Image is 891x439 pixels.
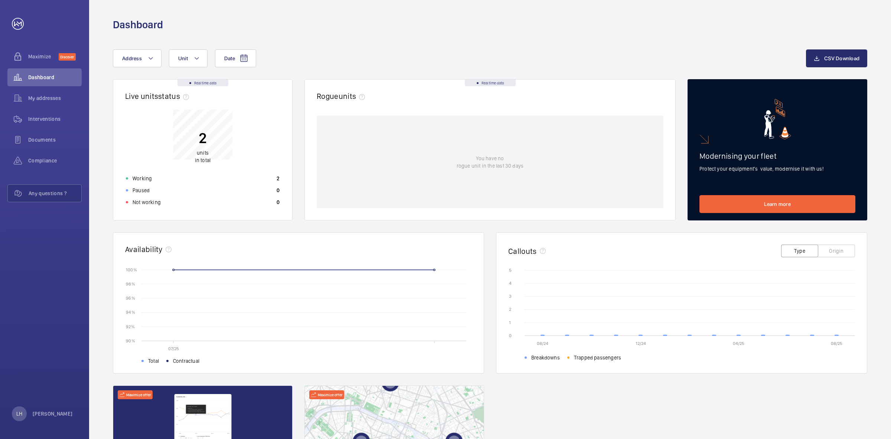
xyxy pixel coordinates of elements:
span: Breakdowns [531,354,560,361]
div: Maximize offer [118,390,153,399]
button: Origin [818,245,855,257]
span: Interventions [28,115,82,123]
span: Discover [59,53,76,61]
h2: Availability [125,245,163,254]
a: Learn more [699,195,855,213]
p: [PERSON_NAME] [33,410,73,417]
text: 2 [509,307,511,312]
h1: Dashboard [113,18,163,32]
button: Type [781,245,818,257]
h2: Live units [125,91,192,101]
text: 5 [509,268,512,273]
span: Trapped passengers [574,354,621,361]
div: Real time data [177,80,228,86]
text: 100 % [126,267,137,272]
text: 4 [509,281,512,286]
text: 3 [509,294,512,299]
text: 96 % [126,296,135,301]
text: 1 [509,320,511,325]
text: 07/25 [168,346,179,351]
text: 12/24 [636,341,646,346]
p: You have no rogue unit in the last 30 days [457,155,523,170]
span: Address [122,55,142,61]
text: 98 % [126,281,135,287]
button: CSV Download [806,49,867,67]
text: 94 % [126,310,135,315]
span: Date [224,55,235,61]
text: 04/25 [733,341,744,346]
button: Date [215,49,256,67]
p: in total [195,149,210,164]
span: units [197,150,209,156]
text: 08/25 [831,341,842,346]
text: 0 [509,333,512,338]
p: Protect your equipment's value, modernise it with us! [699,165,855,172]
span: Documents [28,136,82,143]
text: 90 % [126,338,135,343]
span: My addresses [28,94,82,102]
img: marketing-card.svg [764,99,791,139]
span: CSV Download [824,55,859,61]
span: Total [148,357,159,365]
span: units [339,91,368,101]
span: Any questions ? [29,190,81,197]
p: Working [133,175,152,182]
text: 92 % [126,324,135,329]
span: Maximize [28,53,59,60]
div: Maximize offer [309,390,344,399]
button: Unit [169,49,208,67]
p: Not working [133,198,161,206]
p: Paused [133,187,150,194]
span: Dashboard [28,74,82,81]
div: Real time data [465,80,516,86]
p: 0 [277,187,280,194]
h2: Modernising your fleet [699,151,855,161]
p: 2 [195,129,210,147]
h2: Callouts [508,246,537,256]
text: 08/24 [537,341,548,346]
span: Contractual [173,357,199,365]
button: Address [113,49,161,67]
p: 2 [277,175,280,182]
span: Unit [178,55,188,61]
span: Compliance [28,157,82,164]
p: LH [16,410,22,417]
span: status [158,91,192,101]
p: 0 [277,198,280,206]
h2: Rogue [317,91,368,101]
